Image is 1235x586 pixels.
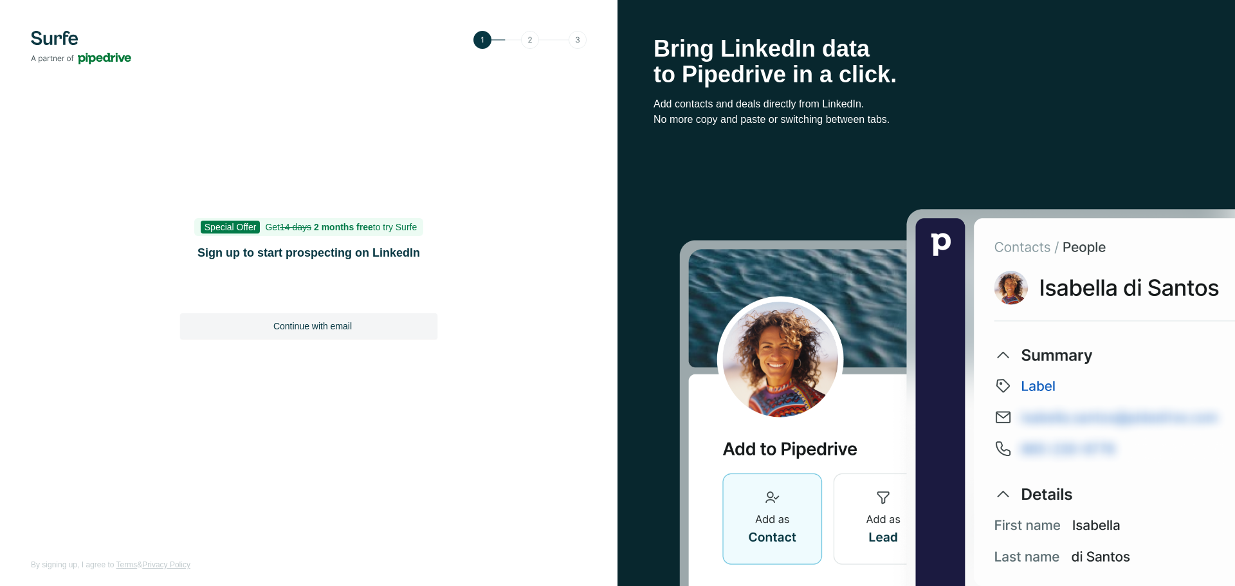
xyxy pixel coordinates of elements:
span: By signing up, I agree to [31,560,114,569]
h1: Sign up to start prospecting on LinkedIn [180,244,437,262]
span: Continue with email [273,320,352,333]
p: No more copy and paste or switching between tabs. [654,112,1199,127]
p: Add contacts and deals directly from LinkedIn. [654,96,1199,112]
h1: Bring LinkedIn data to Pipedrive in a click. [654,36,1199,87]
a: Privacy Policy [142,560,190,569]
img: Surfe Stock Photo - Selling good vibes [679,208,1235,586]
span: Special Offer [201,221,261,233]
img: Surfe's logo [31,31,131,64]
span: Get to try Surfe [265,222,417,232]
s: 14 days [280,222,311,232]
b: 2 months free [314,222,373,232]
a: Terms [116,560,138,569]
iframe: Sign in with Google Button [174,279,444,307]
img: Step 1 [473,31,587,49]
span: & [137,560,142,569]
